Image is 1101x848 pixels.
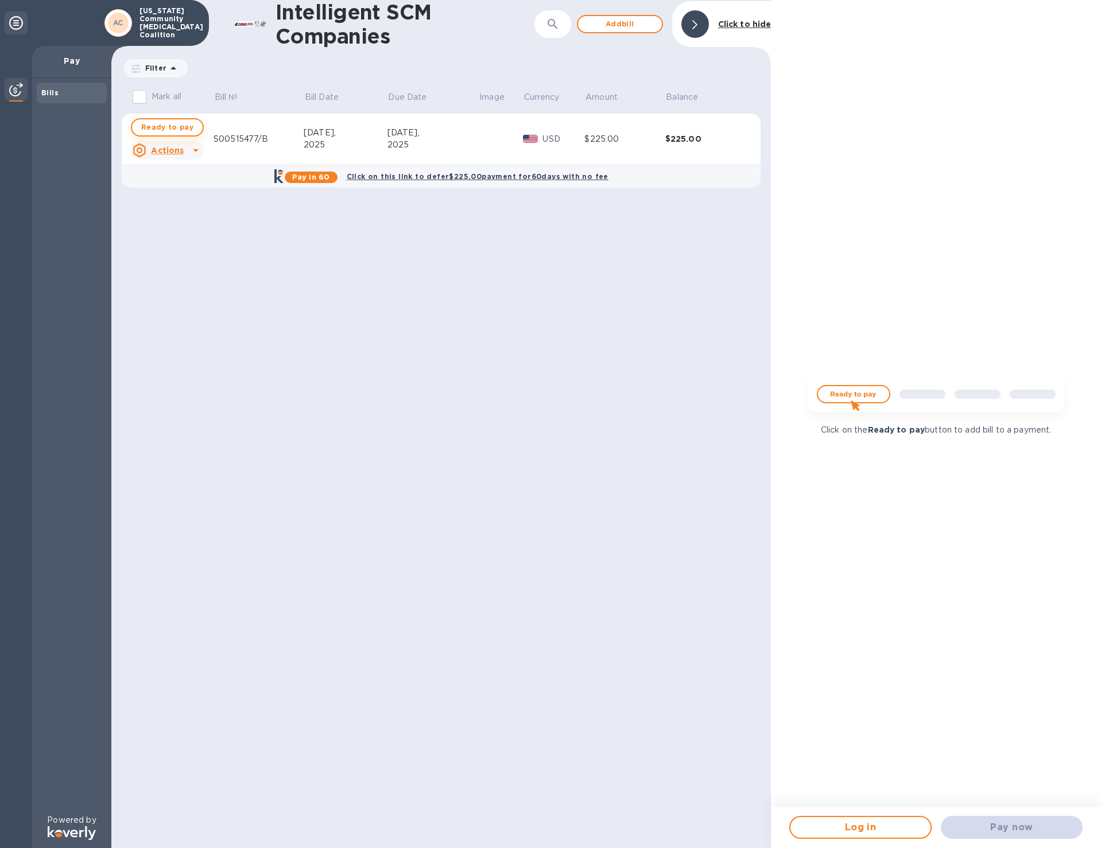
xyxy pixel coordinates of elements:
span: Ready to pay [141,120,193,134]
span: Bill № [215,91,253,103]
p: Filter [141,63,166,73]
div: 2025 [304,139,387,151]
b: Click to hide [718,20,772,29]
button: Addbill [577,15,663,33]
p: Bill Date [305,91,339,103]
p: Mark all [152,91,181,103]
img: USD [523,135,538,143]
p: [US_STATE] Community [MEDICAL_DATA] Coalition [139,7,197,39]
span: Amount [586,91,633,103]
span: Bill Date [305,91,354,103]
p: Amount [586,91,618,103]
b: Bills [41,88,59,97]
p: Due Date [388,91,427,103]
span: Due Date [388,91,441,103]
div: S00515477/B [214,133,304,145]
span: Log in [800,820,921,834]
div: $225.00 [584,133,665,145]
p: Currency [524,91,560,103]
p: Balance [666,91,698,103]
button: Ready to pay [131,118,204,137]
p: USD [542,133,584,145]
div: $225.00 [665,133,746,145]
p: Click on the button to add bill to a payment. [821,424,1051,436]
div: 2025 [387,139,479,151]
u: Actions [151,146,184,155]
span: Add bill [587,17,653,31]
p: Powered by [47,814,96,826]
img: Logo [48,826,96,840]
b: Ready to pay [868,425,925,434]
div: [DATE], [304,127,387,139]
p: Pay [41,55,102,67]
p: Bill № [215,91,238,103]
button: Log in [789,816,931,839]
b: Pay in 60 [292,173,329,181]
b: AC [113,18,123,27]
span: Balance [666,91,713,103]
div: [DATE], [387,127,479,139]
p: Image [479,91,505,103]
b: Click on this link to defer $225.00 payment for 60 days with no fee [347,172,608,181]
